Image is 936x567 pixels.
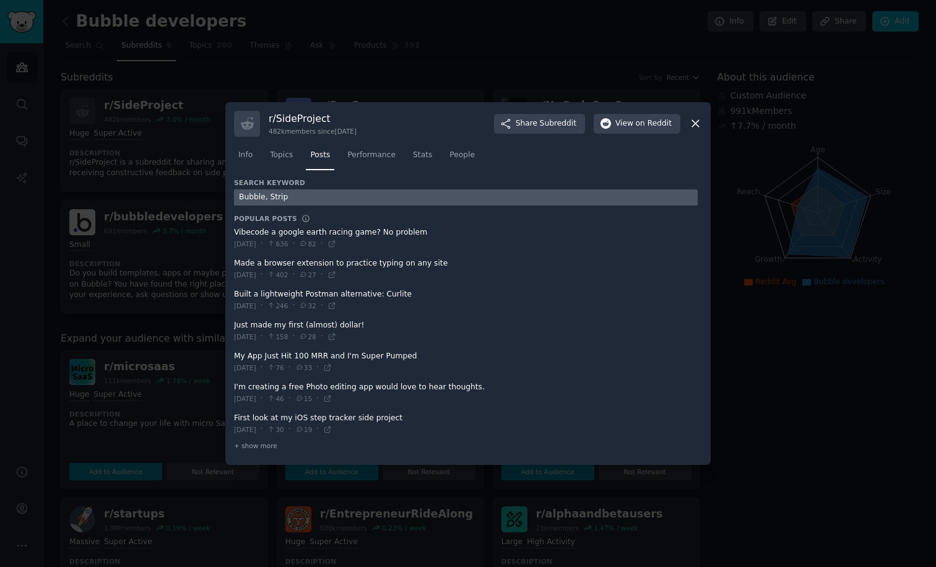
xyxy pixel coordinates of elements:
span: · [292,238,295,249]
span: Stats [413,150,432,161]
span: Subreddit [540,118,576,129]
button: Viewon Reddit [594,114,680,134]
span: on Reddit [636,118,672,129]
span: · [288,424,291,435]
span: 19 [295,425,312,434]
span: · [316,424,319,435]
span: · [321,238,323,249]
span: · [261,393,263,404]
span: · [261,424,263,435]
span: [DATE] [234,332,256,341]
span: 246 [267,301,288,310]
span: 76 [267,363,284,372]
span: 27 [299,271,316,279]
span: 15 [295,394,312,403]
span: 402 [267,271,288,279]
a: Info [234,145,257,171]
span: 158 [267,332,288,341]
a: People [445,145,479,171]
span: 82 [299,240,316,248]
span: · [292,269,295,280]
span: [DATE] [234,301,256,310]
span: 636 [267,240,288,248]
a: Performance [343,145,400,171]
span: · [321,269,323,280]
span: [DATE] [234,363,256,372]
button: ShareSubreddit [494,114,585,134]
span: · [261,238,263,249]
span: · [261,331,263,342]
span: · [261,362,263,373]
span: · [316,362,319,373]
span: [DATE] [234,425,256,434]
span: · [288,393,291,404]
input: Advanced search in this subreddit [234,189,698,206]
span: Posts [310,150,330,161]
span: View [615,118,672,129]
span: Share [516,118,576,129]
span: · [288,362,291,373]
span: Info [238,150,253,161]
span: · [316,393,319,404]
span: + show more [234,441,277,450]
span: · [321,300,323,311]
span: 30 [267,425,284,434]
h3: r/ SideProject [269,112,357,125]
h3: Popular Posts [234,214,297,223]
span: · [292,331,295,342]
span: Performance [347,150,396,161]
span: Topics [270,150,293,161]
span: [DATE] [234,271,256,279]
div: 482k members since [DATE] [269,127,357,136]
span: [DATE] [234,240,256,248]
a: Stats [409,145,436,171]
span: · [261,269,263,280]
span: · [292,300,295,311]
span: People [449,150,475,161]
span: [DATE] [234,394,256,403]
span: 28 [299,332,316,341]
a: Posts [306,145,334,171]
span: 32 [299,301,316,310]
a: Topics [266,145,297,171]
span: · [321,331,323,342]
span: · [261,300,263,311]
span: 46 [267,394,284,403]
h3: Search Keyword [234,178,305,187]
span: 33 [295,363,312,372]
